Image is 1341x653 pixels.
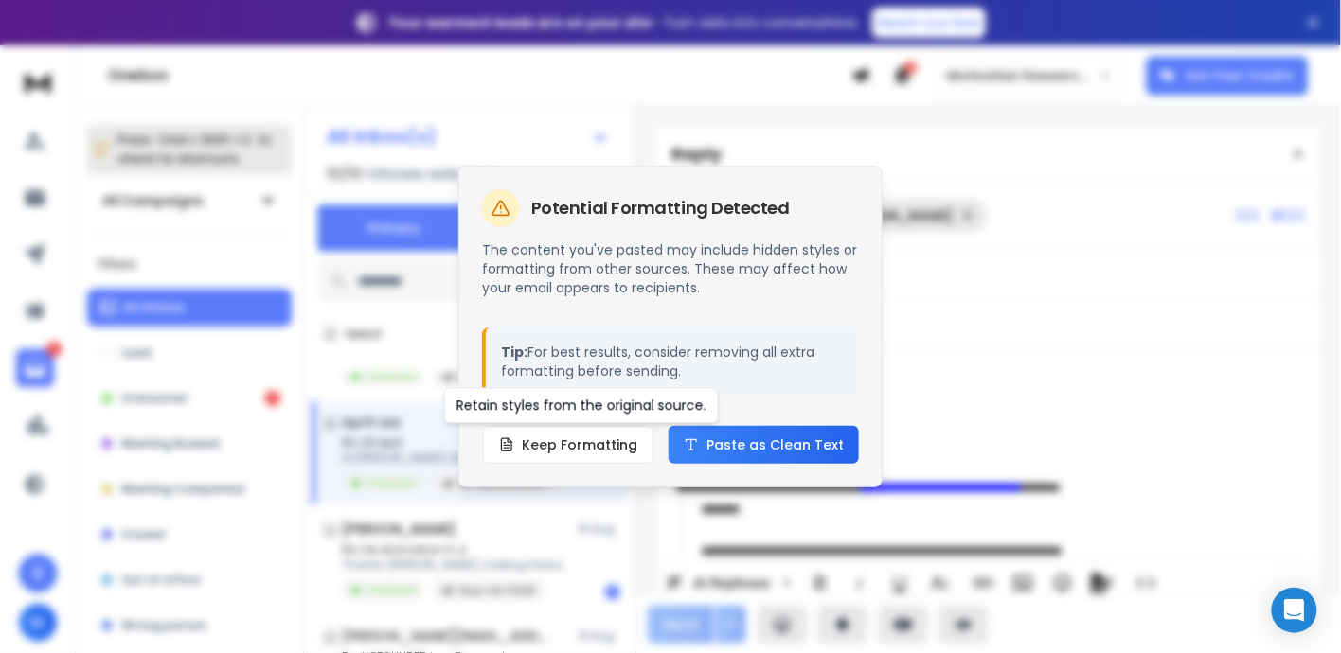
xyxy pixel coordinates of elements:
button: Paste as Clean Text [669,426,859,464]
div: Retain styles from the original source. [444,387,719,423]
p: For best results, consider removing all extra formatting before sending. [501,343,844,380]
div: Open Intercom Messenger [1272,588,1317,633]
strong: Tip: [501,343,527,362]
button: Keep Formatting [483,426,653,464]
h2: Potential Formatting Detected [531,200,790,217]
p: The content you've pasted may include hidden styles or formatting from other sources. These may a... [482,240,859,297]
